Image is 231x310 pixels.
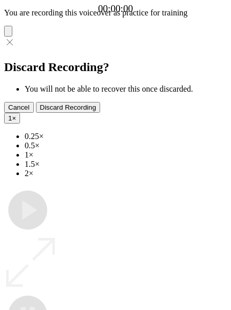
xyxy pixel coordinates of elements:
li: You will not be able to recover this once discarded. [25,84,227,94]
button: 1× [4,113,20,124]
p: You are recording this voiceover as practice for training [4,8,227,18]
li: 1.5× [25,160,227,169]
button: Cancel [4,102,34,113]
li: 2× [25,169,227,178]
li: 0.25× [25,132,227,141]
li: 0.5× [25,141,227,150]
button: Discard Recording [36,102,101,113]
a: 00:00:00 [98,3,133,14]
span: 1 [8,114,12,122]
li: 1× [25,150,227,160]
h2: Discard Recording? [4,60,227,74]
